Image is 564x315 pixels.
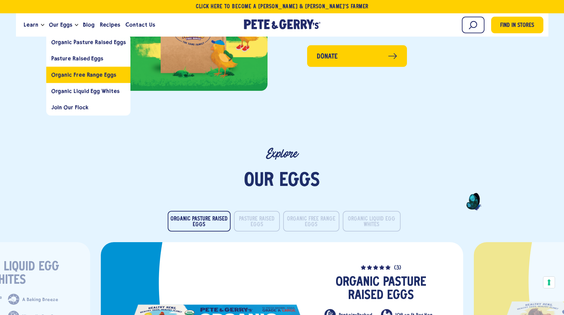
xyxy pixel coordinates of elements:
input: Search [462,17,484,33]
a: (3) [324,263,437,271]
a: Blog [80,16,97,34]
span: Blog [83,21,94,29]
span: Organic Pasture Raised Eggs [51,39,126,45]
span: Join Our Flock [51,104,89,110]
a: Join Our Flock [46,99,131,115]
button: Organic Pasture Raised Eggs [168,211,231,232]
span: Recipes [100,21,120,29]
span: (3) [394,265,401,271]
span: Organic Liquid Egg Whites [51,88,119,94]
h3: Organic Pasture Raised Eggs [324,276,437,302]
span: Donate [317,52,338,62]
span: Eggs [279,171,320,191]
button: Open the dropdown menu for Our Eggs [75,24,78,26]
a: Our Eggs [46,16,75,34]
span: Our Eggs [49,21,72,29]
h2: Explore [47,147,517,161]
a: Pasture Raised Eggs [46,50,131,67]
a: Organic Pasture Raised Eggs [46,34,131,50]
button: Pasture Raised Eggs [234,211,280,232]
button: Your consent preferences for tracking technologies [543,277,555,288]
li: A Baking Breeze [8,294,64,305]
a: Organic Free Range Eggs [46,67,131,83]
a: Organic Liquid Egg Whites [46,83,131,99]
span: Pasture Raised Eggs [51,55,103,62]
span: Learn [24,21,38,29]
a: Learn [21,16,41,34]
span: Contact Us [125,21,155,29]
span: Organic Free Range Eggs [51,72,116,78]
a: Recipes [97,16,123,34]
span: Our [244,171,274,191]
button: Organic Free Range Eggs [283,211,339,232]
a: Contact Us [123,16,158,34]
a: Find in Stores [491,17,543,33]
a: Donate [307,45,407,67]
button: Organic Liquid Egg Whites [343,211,401,232]
span: Find in Stores [500,21,534,30]
button: Open the dropdown menu for Learn [41,24,44,26]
